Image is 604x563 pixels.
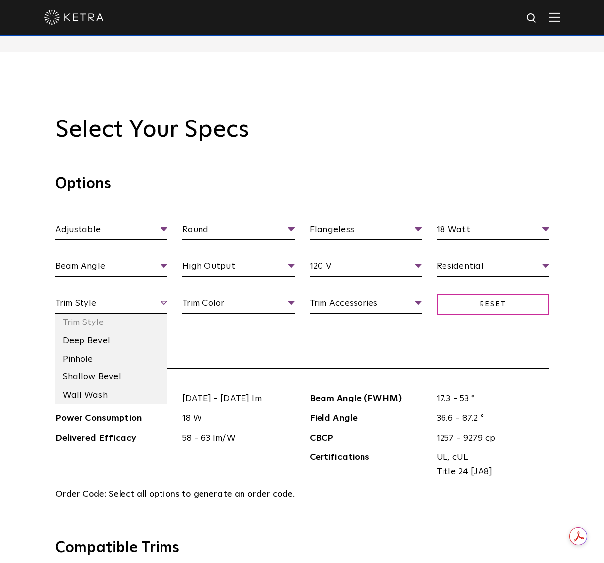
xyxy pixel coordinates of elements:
span: Reset [437,294,549,315]
span: 18 W [175,411,295,426]
span: Round [182,223,295,240]
span: Trim Style [55,296,168,314]
span: Delivered Efficacy [55,431,175,445]
span: 18 Watt [437,223,549,240]
span: CBCP [310,431,430,445]
span: UL, cUL [437,450,542,465]
h2: Select Your Specs [55,116,549,145]
span: Trim Color [182,296,295,314]
span: Select all options to generate an order code. [109,490,295,499]
span: Order Code: [55,490,107,499]
span: 1257 - 9279 cp [429,431,549,445]
span: Title 24 [JA8] [437,465,542,479]
span: High Output [182,259,295,277]
img: ketra-logo-2019-white [44,10,104,25]
span: 58 - 63 lm/W [175,431,295,445]
h3: Options [55,174,549,200]
li: Shallow Bevel [55,368,168,386]
span: 120 V [310,259,422,277]
span: [DATE] - [DATE] lm [175,392,295,406]
span: 17.3 - 53 ° [429,392,549,406]
img: search icon [526,12,538,25]
span: Adjustable [55,223,168,240]
li: Pinhole [55,350,168,368]
span: Residential [437,259,549,277]
span: 36.6 - 87.2 ° [429,411,549,426]
li: Deep Bevel [55,332,168,350]
li: Wall Wash [55,386,168,404]
span: Power Consumption [55,411,175,426]
span: Flangeless [310,223,422,240]
span: Beam Angle [55,259,168,277]
span: Certifications [310,450,430,479]
span: Field Angle [310,411,430,426]
span: Trim Accessories [310,296,422,314]
span: Beam Angle (FWHM) [310,392,430,406]
h3: Specifications [55,343,549,369]
img: Hamburger%20Nav.svg [549,12,560,22]
li: Trim Style [55,314,168,332]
